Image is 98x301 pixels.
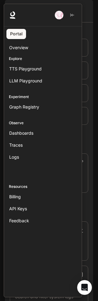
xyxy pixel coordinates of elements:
[53,9,65,21] button: User avatar
[9,154,19,160] span: Logs
[6,75,79,86] a: LLM Playground
[9,44,28,51] span: Overview
[9,130,33,136] span: Dashboards
[6,203,79,214] a: API Keys
[4,56,82,61] p: Explore
[6,152,79,162] a: Logs
[9,65,42,72] span: TTS Playground
[9,142,23,148] span: Traces
[6,128,79,138] a: Dashboards
[4,94,82,100] p: Experiment
[9,104,39,110] span: Graph Registry
[6,29,26,39] a: Portal
[6,191,79,202] a: Billing
[6,101,79,112] a: Graph Registry
[9,217,29,224] span: Feedback
[6,42,79,53] a: Overview
[6,215,79,226] a: Feedback
[77,280,92,295] div: Open Intercom Messenger
[6,63,79,74] a: TTS Playground
[9,193,21,200] span: Billing
[9,77,42,84] span: LLM Playground
[4,184,82,189] p: Resources
[6,140,79,150] a: Traces
[9,205,27,212] span: API Keys
[55,11,63,19] img: User avatar
[4,120,82,126] p: Observe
